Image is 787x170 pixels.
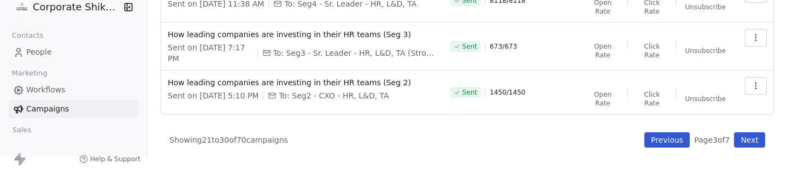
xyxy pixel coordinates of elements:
[637,42,667,60] span: Click Rate
[490,42,517,51] span: 673 / 673
[90,155,140,163] span: Help & Support
[644,132,690,148] button: Previous
[685,46,726,55] span: Unsubscribe
[15,1,28,14] img: CorporateShiksha.png
[490,88,525,97] span: 1450 / 1450
[168,29,437,40] span: How leading companies are investing in their HR teams (Seg 3)
[685,3,726,11] span: Unsubscribe
[273,48,437,58] span: To: Seg3 - Sr. Leader - HR, L&D, TA (Strong & Medium)
[168,77,437,88] span: How leading companies are investing in their HR teams (Seg 2)
[26,46,52,58] span: People
[169,134,288,145] span: Showing 21 to 30 of 70 campaigns
[8,122,36,138] span: Sales
[9,43,138,61] a: People
[734,132,765,148] button: Next
[462,88,477,97] span: Sent
[79,155,140,163] a: Help & Support
[26,103,69,115] span: Campaigns
[168,90,259,101] span: Sent on [DATE] 5:10 PM
[587,42,619,60] span: Open Rate
[168,42,253,64] span: Sent on [DATE] 7:17 PM
[279,90,389,101] span: To: Seg2 - CXO - HR, L&D, TA
[9,100,138,118] a: Campaigns
[637,90,667,108] span: Click Rate
[9,81,138,99] a: Workflows
[26,84,66,96] span: Workflows
[462,42,477,51] span: Sent
[685,95,726,103] span: Unsubscribe
[587,90,619,108] span: Open Rate
[7,65,52,81] span: Marketing
[694,134,730,145] span: Page 3 of 7
[9,138,138,156] a: Pipelines
[7,27,48,44] span: Contacts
